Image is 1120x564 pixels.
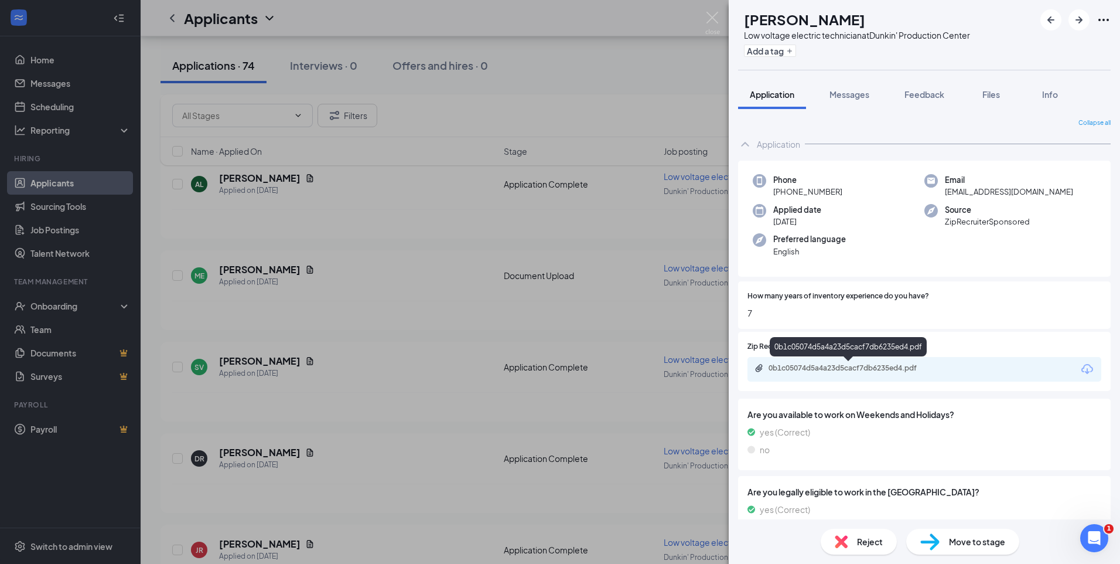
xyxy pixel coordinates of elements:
svg: ChevronUp [738,137,752,151]
svg: ArrowRight [1072,13,1086,27]
span: no [760,443,770,456]
span: Move to stage [949,535,1005,548]
span: English [773,246,846,257]
span: [DATE] [773,216,821,227]
span: Are you available to work on Weekends and Holidays? [747,408,1101,421]
span: Source [945,204,1030,216]
span: 1 [1104,524,1114,534]
svg: ArrowLeftNew [1044,13,1058,27]
span: yes (Correct) [760,426,810,439]
span: Collapse all [1078,118,1111,128]
button: ArrowLeftNew [1040,9,1061,30]
h1: [PERSON_NAME] [744,9,865,29]
span: Info [1042,89,1058,100]
span: Email [945,174,1073,186]
span: ZipRecruiterSponsored [945,216,1030,227]
span: Reject [857,535,883,548]
span: Files [982,89,1000,100]
span: [PHONE_NUMBER] [773,186,842,198]
span: 7 [747,307,1101,320]
span: Zip Recruiter Resume [747,341,818,352]
button: PlusAdd a tag [744,45,796,57]
span: Preferred language [773,233,846,245]
div: Application [757,138,800,150]
div: Low voltage electric technician at Dunkin' Production Center [744,29,970,41]
a: Paperclip0b1c05074d5a4a23d5cacf7db6235ed4.pdf [754,363,944,375]
span: How many years of inventory experience do you have? [747,291,929,302]
svg: Plus [786,47,793,55]
div: 0b1c05074d5a4a23d5cacf7db6235ed4.pdf [769,363,933,373]
span: Applied date [773,204,821,216]
svg: Download [1080,362,1094,376]
span: Feedback [904,89,944,100]
svg: Ellipses [1097,13,1111,27]
span: Are you legally eligible to work in the [GEOGRAPHIC_DATA]? [747,485,1101,498]
span: Application [750,89,794,100]
span: Phone [773,174,842,186]
div: 0b1c05074d5a4a23d5cacf7db6235ed4.pdf [770,337,927,356]
button: ArrowRight [1068,9,1090,30]
svg: Paperclip [754,363,764,373]
iframe: Intercom live chat [1080,524,1108,552]
span: Messages [829,89,869,100]
span: yes (Correct) [760,503,810,516]
span: [EMAIL_ADDRESS][DOMAIN_NAME] [945,186,1073,198]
